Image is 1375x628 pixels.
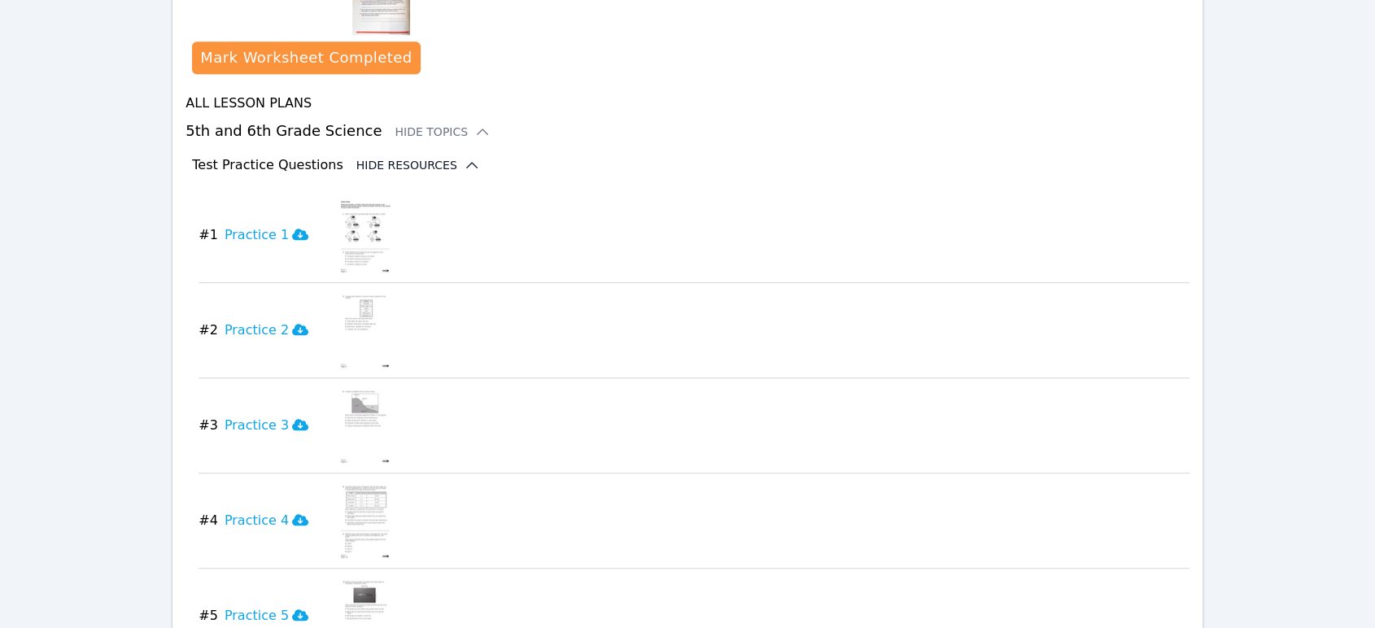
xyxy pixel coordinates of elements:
[199,194,321,276] button: #1Practice 1
[199,480,321,561] button: #4Practice 4
[192,155,343,175] h3: Test Practice Questions
[225,511,308,530] h3: Practice 4
[199,416,218,435] span: # 3
[199,290,321,371] button: #2Practice 2
[334,480,397,561] img: Practice 4
[199,225,218,245] span: # 1
[199,606,218,626] span: # 5
[200,46,412,69] div: Mark Worksheet Completed
[199,511,218,530] span: # 4
[334,385,397,466] img: Practice 3
[334,290,397,371] img: Practice 2
[199,321,218,340] span: # 2
[199,385,321,466] button: #3Practice 3
[356,157,480,173] button: Hide Resources
[186,120,1189,142] h3: 5th and 6th Grade Science
[192,41,420,74] button: Mark Worksheet Completed
[225,606,308,626] h3: Practice 5
[334,194,397,276] img: Practice 1
[225,225,308,245] h3: Practice 1
[225,416,308,435] h3: Practice 3
[186,94,1189,113] h4: All Lesson Plans
[225,321,308,340] h3: Practice 2
[395,124,491,140] button: Hide Topics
